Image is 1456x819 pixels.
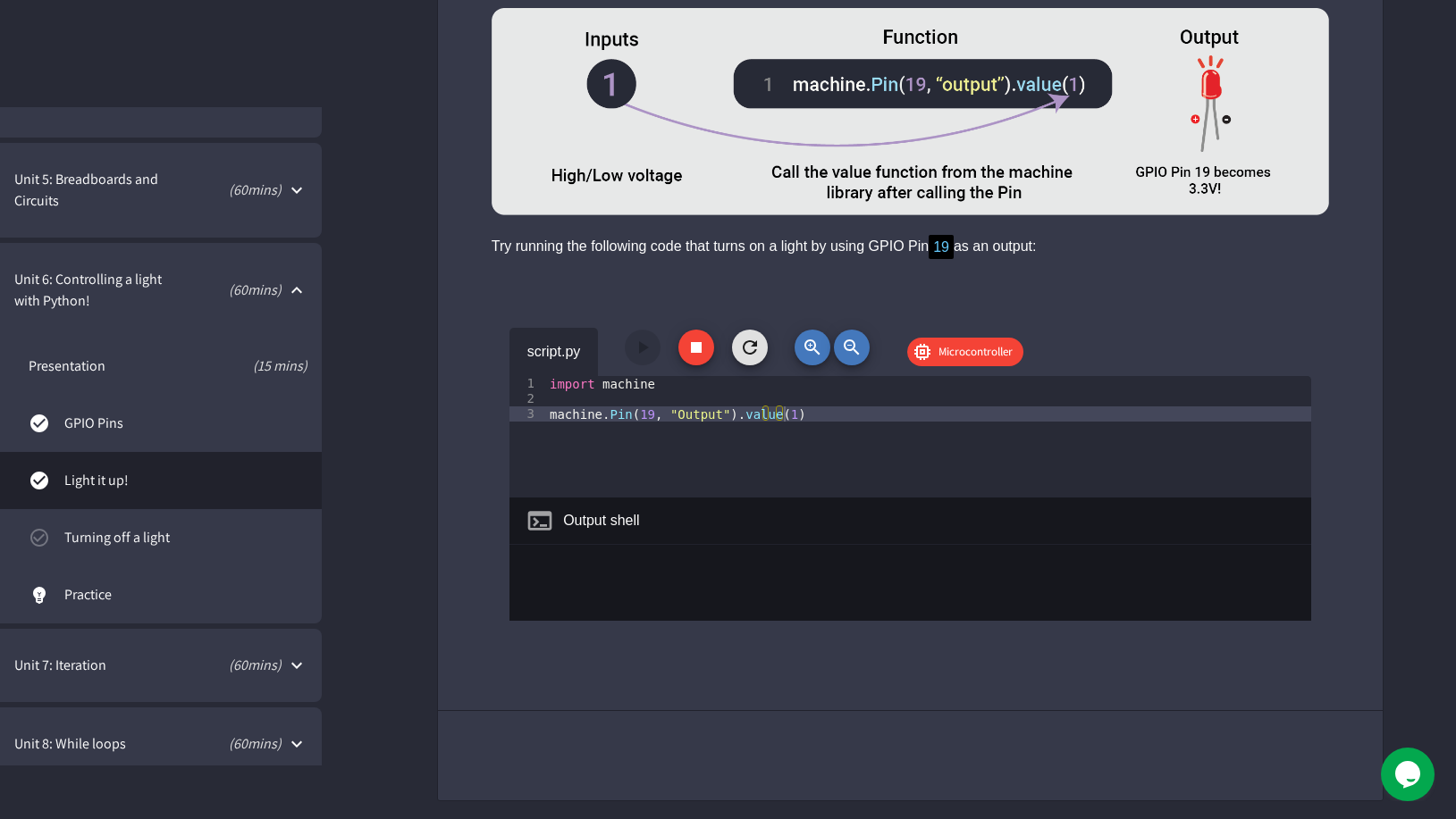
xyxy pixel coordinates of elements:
[438,8,1383,215] img: tutorials%2FValue_function.png
[563,510,639,531] div: Output shell
[64,527,307,548] span: Turning off a light
[64,413,307,434] span: GPIO Pins
[509,406,546,422] div: 3
[148,733,282,755] p: ( 60 mins)
[64,584,307,606] span: Practice
[181,180,282,201] p: ( 60 mins)
[64,470,307,491] span: Light it up!
[191,280,282,301] p: ( 60 mins)
[509,391,546,406] div: 2
[1381,748,1438,801] iframe: chat widget
[14,169,173,212] span: Unit 5: Breadboards and Circuits
[14,269,182,312] span: Unit 6: Controlling a light with Python!
[180,355,308,377] span: (15 mins)
[929,235,954,259] span: 19
[14,655,130,676] span: Unit 7: Iteration
[928,343,1023,361] span: Microcontroller
[139,655,282,676] p: ( 60 mins)
[492,233,1329,261] div: Try running the following code that turns on a light by using GPIO Pin as an output:
[14,733,139,755] span: Unit 8: While loops
[29,355,180,377] span: Presentation
[509,328,599,376] div: script.py
[509,376,546,391] div: 1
